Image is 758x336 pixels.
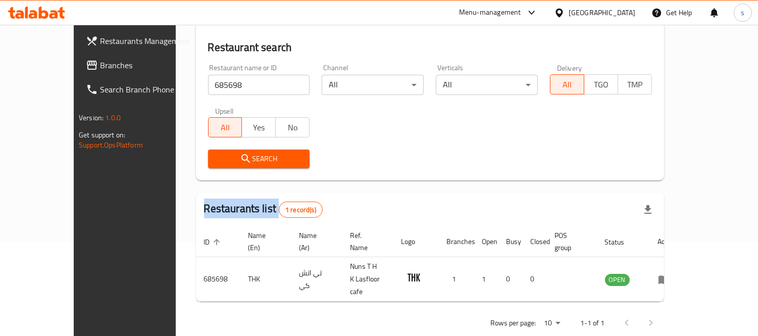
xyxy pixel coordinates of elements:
span: 1 record(s) [279,205,322,215]
table: enhanced table [196,226,685,302]
p: Rows per page: [490,317,536,329]
td: 1 [439,257,474,302]
span: Ref. Name [350,229,381,254]
span: Yes [246,120,272,135]
div: Menu-management [459,7,521,19]
span: TMP [622,77,648,92]
span: Get support on: [79,128,125,141]
th: Logo [393,226,439,257]
span: Branches [100,59,192,71]
input: Search for restaurant name or ID.. [208,75,310,95]
button: Search [208,150,310,168]
a: Search Branch Phone [78,77,200,102]
td: 0 [523,257,547,302]
td: 0 [498,257,523,302]
span: All [554,77,580,92]
th: Open [474,226,498,257]
button: All [550,74,584,94]
span: TGO [588,77,614,92]
a: Restaurants Management [78,29,200,53]
span: 1.0.0 [105,111,121,124]
button: TMP [618,74,652,94]
span: Restaurants Management [100,35,192,47]
td: THK [240,257,291,302]
div: [GEOGRAPHIC_DATA] [569,7,635,18]
td: 1 [474,257,498,302]
th: Busy [498,226,523,257]
a: Support.OpsPlatform [79,138,143,152]
span: All [213,120,238,135]
td: Nuns T H K Lasfloor cafe [342,257,393,302]
div: Rows per page: [540,316,564,331]
div: All [322,75,424,95]
span: Name (Ar) [299,229,330,254]
th: Action [650,226,685,257]
div: Menu [658,273,677,285]
td: تي اتش كي [291,257,342,302]
span: Search Branch Phone [100,83,192,95]
div: All [436,75,538,95]
p: 1-1 of 1 [580,317,604,329]
button: No [275,117,310,137]
button: All [208,117,242,137]
span: Version: [79,111,104,124]
span: Search [216,153,302,165]
span: Name (En) [248,229,279,254]
label: Upsell [215,107,234,114]
div: OPEN [605,274,630,286]
button: TGO [584,74,618,94]
th: Closed [523,226,547,257]
img: THK [401,265,427,290]
span: ID [204,236,223,248]
a: Branches [78,53,200,77]
span: s [741,7,744,18]
th: Branches [439,226,474,257]
button: Yes [241,117,276,137]
span: No [280,120,306,135]
td: 685698 [196,257,240,302]
h2: Restaurant search [208,40,652,55]
span: OPEN [605,274,630,285]
h2: Restaurants list [204,201,323,218]
span: POS group [555,229,585,254]
div: Export file [636,198,660,222]
span: Status [605,236,638,248]
label: Delivery [557,64,582,71]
